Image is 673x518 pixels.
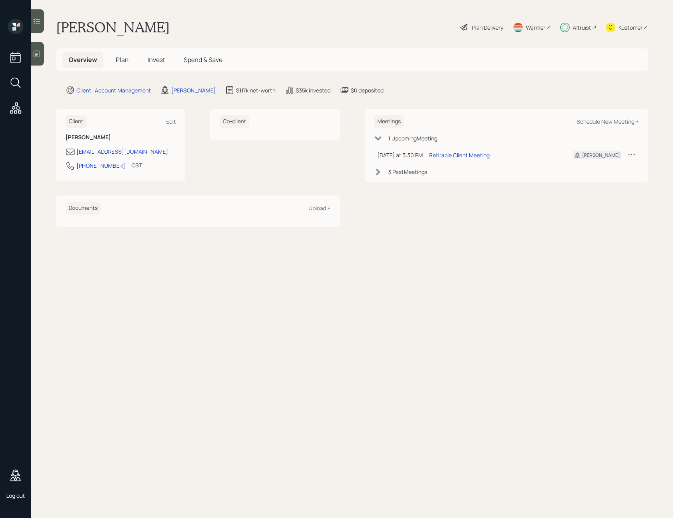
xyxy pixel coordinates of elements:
span: Overview [69,55,97,64]
div: [PHONE_NUMBER] [76,161,125,170]
div: Client · Account Management [76,86,151,94]
div: Plan Delivery [472,23,503,32]
div: $117k net-worth [236,86,275,94]
div: CST [131,161,142,169]
div: Log out [6,492,25,499]
div: Altruist [573,23,591,32]
h6: Client [66,115,87,128]
span: Invest [147,55,165,64]
span: Spend & Save [184,55,222,64]
div: 1 Upcoming Meeting [388,134,437,142]
div: Schedule New Meeting + [577,118,639,125]
div: $35k invested [296,86,330,94]
div: [EMAIL_ADDRESS][DOMAIN_NAME] [76,147,168,156]
h6: Documents [66,202,101,215]
div: 3 Past Meeting s [388,168,427,176]
h1: [PERSON_NAME] [56,19,170,36]
div: [PERSON_NAME] [171,86,216,94]
div: Upload + [309,204,330,212]
div: Edit [166,118,176,125]
div: $0 deposited [351,86,384,94]
div: Kustomer [618,23,643,32]
div: [DATE] at 3:30 PM [377,151,423,159]
div: [PERSON_NAME] [582,152,620,159]
h6: Co-client [220,115,249,128]
h6: Meetings [374,115,404,128]
h6: [PERSON_NAME] [66,134,176,141]
div: Warmer [526,23,545,32]
div: Retirable Client Meeting [429,151,490,159]
span: Plan [116,55,129,64]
